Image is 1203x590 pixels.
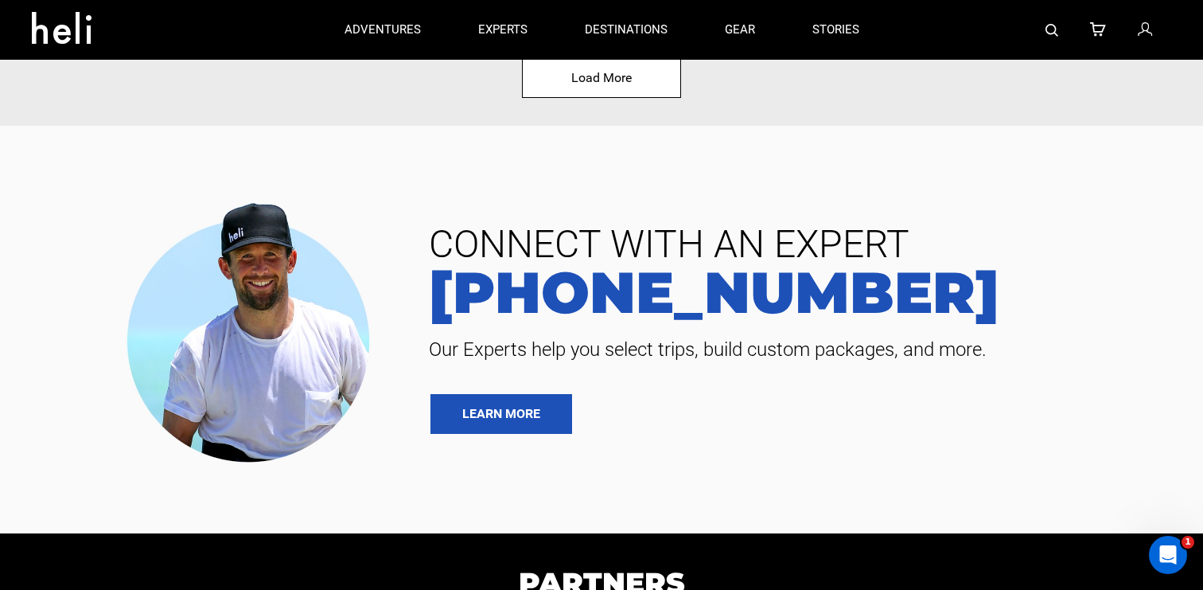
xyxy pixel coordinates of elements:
[1182,536,1194,549] span: 1
[1149,536,1187,574] iframe: Intercom live chat
[345,21,421,38] p: adventures
[430,394,572,434] a: LEARN MORE
[417,337,1179,362] span: Our Experts help you select trips, build custom packages, and more.
[478,21,528,38] p: experts
[585,21,668,38] p: destinations
[1045,24,1058,37] img: search-bar-icon.svg
[522,59,681,98] button: Load More
[417,225,1179,264] span: CONNECT WITH AN EXPERT
[417,264,1179,321] a: [PHONE_NUMBER]
[115,190,393,471] img: contact our team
